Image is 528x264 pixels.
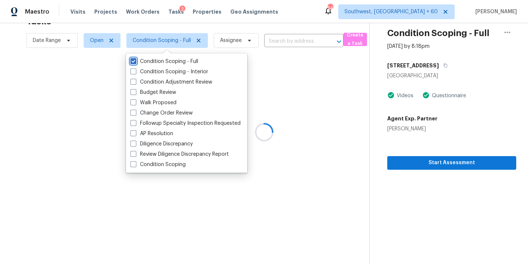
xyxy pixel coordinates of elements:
label: Condition Scoping - Full [130,58,198,65]
label: Condition Scoping [130,161,186,168]
button: Start Assessment [387,156,516,170]
label: Change Order Review [130,109,193,117]
button: Copy Address [439,59,449,72]
div: 2 [179,6,185,13]
div: 546 [328,4,333,12]
label: Budget Review [130,89,176,96]
label: AP Resolution [130,130,173,137]
label: Condition Scoping - Interior [130,68,208,75]
label: Diligence Discrepancy [130,140,193,148]
label: Followup Specialty Inspection Requested [130,120,241,127]
label: Walk Proposed [130,99,176,106]
label: Review Diligence Discrepancy Report [130,151,229,158]
label: Condition Adjustment Review [130,78,212,86]
span: Start Assessment [393,158,510,168]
